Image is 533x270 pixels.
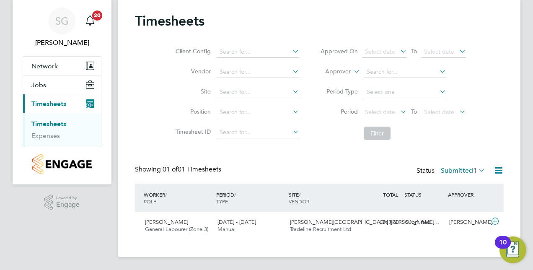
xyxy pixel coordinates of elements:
[287,187,359,209] div: SITE
[31,62,58,70] span: Network
[145,218,188,226] span: [PERSON_NAME]
[320,47,358,55] label: Approved On
[163,165,178,174] span: 01 of
[23,113,101,147] div: Timesheets
[499,236,526,263] button: Open Resource Center, 10 new notifications
[56,201,80,208] span: Engage
[31,120,66,128] a: Timesheets
[217,127,299,138] input: Search for...
[23,154,101,174] a: Go to home page
[163,165,221,174] span: 01 Timesheets
[446,215,489,229] div: [PERSON_NAME]
[23,94,101,113] button: Timesheets
[402,187,446,202] div: STATUS
[424,108,454,116] span: Select date
[55,16,69,26] span: SG
[364,66,446,78] input: Search for...
[473,166,477,175] span: 1
[402,215,446,229] div: Submitted
[365,48,395,55] span: Select date
[173,108,211,115] label: Position
[217,226,235,233] span: Manual
[446,187,489,202] div: APPROVER
[320,88,358,95] label: Period Type
[32,154,91,174] img: countryside-properties-logo-retina.png
[135,165,223,174] div: Showing
[417,165,487,177] div: Status
[31,100,66,108] span: Timesheets
[165,191,167,198] span: /
[31,81,46,89] span: Jobs
[289,198,309,205] span: VENDOR
[364,86,446,98] input: Select one
[290,226,351,233] span: Tradeline Recruitment Ltd
[23,38,101,48] span: Sam Green
[234,191,236,198] span: /
[82,8,98,34] a: 20
[92,10,102,21] span: 20
[299,191,300,198] span: /
[365,108,395,116] span: Select date
[290,218,440,226] span: [PERSON_NAME][GEOGRAPHIC_DATA] ([PERSON_NAME]…
[359,215,402,229] div: £849.60
[217,86,299,98] input: Search for...
[144,198,156,205] span: ROLE
[499,242,507,253] div: 10
[173,88,211,95] label: Site
[23,57,101,75] button: Network
[23,75,101,94] button: Jobs
[409,46,419,57] span: To
[364,127,391,140] button: Filter
[217,106,299,118] input: Search for...
[56,195,80,202] span: Powered by
[214,187,287,209] div: PERIOD
[142,187,214,209] div: WORKER
[217,218,256,226] span: [DATE] - [DATE]
[31,132,60,140] a: Expenses
[23,8,101,48] a: SG[PERSON_NAME]
[441,166,485,175] label: Submitted
[216,198,228,205] span: TYPE
[313,67,351,76] label: Approver
[173,47,211,55] label: Client Config
[383,191,398,198] span: TOTAL
[217,46,299,58] input: Search for...
[145,226,208,233] span: General Labourer (Zone 3)
[173,128,211,135] label: Timesheet ID
[409,106,419,117] span: To
[44,195,80,210] a: Powered byEngage
[424,48,454,55] span: Select date
[135,13,204,29] h2: Timesheets
[320,108,358,115] label: Period
[217,66,299,78] input: Search for...
[173,67,211,75] label: Vendor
